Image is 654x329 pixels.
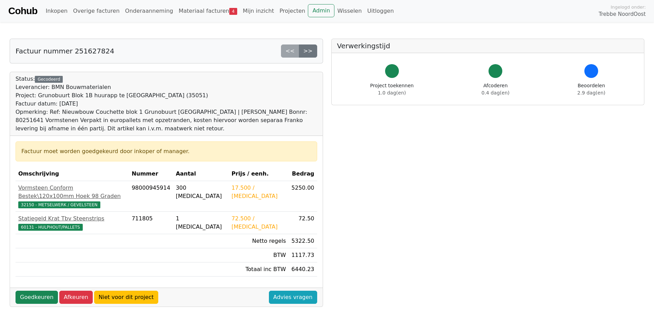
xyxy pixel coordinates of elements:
[482,90,510,96] span: 0.4 dag(en)
[378,90,406,96] span: 1.0 dag(en)
[94,291,158,304] a: Niet voor dit project
[129,181,173,212] td: 98000945914
[16,83,317,91] div: Leverancier: BMN Bouwmaterialen
[289,167,317,181] th: Bedrag
[43,4,70,18] a: Inkopen
[16,100,317,108] div: Factuur datum: [DATE]
[18,224,83,231] span: 60131 - HULPHOUT/PALLETS
[240,4,277,18] a: Mijn inzicht
[16,91,317,100] div: Project: Grunobuurt Blok 1B huurapp te [GEOGRAPHIC_DATA] (35051)
[289,262,317,277] td: 6440.23
[229,8,237,15] span: 4
[129,212,173,234] td: 711805
[18,215,126,231] a: Statiegeld Krat Tbv Steenstrips60131 - HULPHOUT/PALLETS
[611,4,646,10] span: Ingelogd onder:
[16,291,58,304] a: Goedkeuren
[364,4,396,18] a: Uitloggen
[577,90,605,96] span: 2.9 dag(en)
[289,212,317,234] td: 72.50
[269,291,317,304] a: Advies vragen
[18,215,126,223] div: Statiegeld Krat Tbv Steenstrips
[232,215,286,231] div: 72.500 / [MEDICAL_DATA]
[16,108,317,133] div: Opmerking: Ref: Nieuwbouw Couchette blok 1 Grunobuurt [GEOGRAPHIC_DATA] | [PERSON_NAME] Bonnr: 80...
[229,167,289,181] th: Prijs / eenh.
[18,184,126,209] a: Vormsteen Conform Bestek\120x100mm Hoek 98 Graden32150 - METSELWERK / GEVELSTEEN
[232,184,286,200] div: 17.500 / [MEDICAL_DATA]
[8,3,37,19] a: Cohub
[308,4,334,17] a: Admin
[334,4,364,18] a: Wisselen
[577,82,605,97] div: Beoordelen
[35,76,63,83] div: Gecodeerd
[18,201,100,208] span: 32150 - METSELWERK / GEVELSTEEN
[176,4,240,18] a: Materiaal facturen4
[370,82,414,97] div: Project toekennen
[16,75,317,133] div: Status:
[229,234,289,248] td: Netto regels
[299,44,317,58] a: >>
[229,262,289,277] td: Totaal inc BTW
[70,4,122,18] a: Overige facturen
[337,42,639,50] h5: Verwerkingstijd
[289,248,317,262] td: 1117.73
[59,291,93,304] a: Afkeuren
[289,181,317,212] td: 5250.00
[599,10,646,18] span: Trebbe NoordOost
[21,147,311,156] div: Factuur moet worden goedgekeurd door inkoper of manager.
[176,184,226,200] div: 300 [MEDICAL_DATA]
[173,167,229,181] th: Aantal
[18,184,126,200] div: Vormsteen Conform Bestek\120x100mm Hoek 98 Graden
[16,167,129,181] th: Omschrijving
[122,4,176,18] a: Onderaanneming
[277,4,308,18] a: Projecten
[16,47,114,55] h5: Factuur nummer 251627824
[176,215,226,231] div: 1 [MEDICAL_DATA]
[482,82,510,97] div: Afcoderen
[229,248,289,262] td: BTW
[129,167,173,181] th: Nummer
[289,234,317,248] td: 5322.50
